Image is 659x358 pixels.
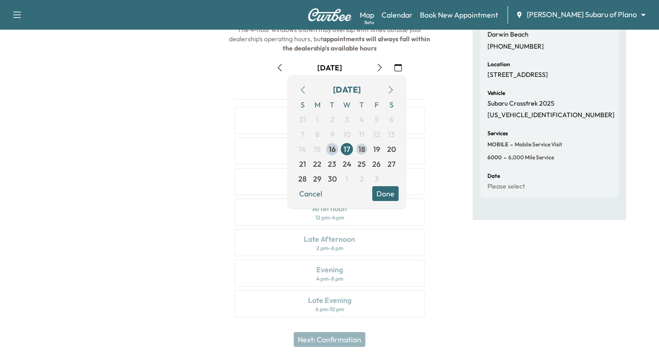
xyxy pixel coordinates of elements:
[329,144,336,155] span: 16
[314,144,321,155] span: 15
[359,114,364,125] span: 4
[295,97,310,112] span: S
[339,97,354,112] span: W
[372,186,399,201] button: Done
[299,144,306,155] span: 14
[487,71,548,79] p: [STREET_ADDRESS]
[487,154,502,161] span: 6000
[487,90,505,96] h6: Vehicle
[299,158,306,170] span: 21
[295,186,326,201] button: Cancel
[502,153,506,162] span: -
[360,9,374,20] a: MapBeta
[315,129,320,140] span: 8
[310,97,325,112] span: M
[384,97,399,112] span: S
[360,173,364,184] span: 2
[487,173,500,179] h6: Date
[388,129,395,140] span: 13
[487,111,615,119] p: [US_VEHICLE_IDENTIFICATION_NUMBER]
[487,62,510,67] h6: Location
[527,9,637,20] span: [PERSON_NAME] Subaru of Plano
[420,9,498,20] a: Book New Appointment
[283,35,431,52] b: appointments will always fall within the dealership's available hours
[375,173,379,184] span: 3
[487,100,554,108] p: Subaru Crosstrek 2025
[333,83,361,96] div: [DATE]
[345,173,348,184] span: 1
[354,97,369,112] span: T
[506,154,554,161] span: 6,000 mile Service
[513,141,562,148] span: Mobile Service Visit
[373,129,380,140] span: 12
[359,129,364,140] span: 11
[508,140,513,149] span: -
[373,144,380,155] span: 19
[330,129,334,140] span: 9
[298,173,307,184] span: 28
[487,141,508,148] span: MOBILE
[487,31,529,39] p: Darwin Beach
[316,114,319,125] span: 1
[343,158,351,170] span: 24
[487,131,508,136] h6: Services
[343,129,351,140] span: 10
[369,97,384,112] span: F
[358,144,365,155] span: 18
[325,97,339,112] span: T
[388,158,395,170] span: 27
[364,19,374,26] div: Beta
[299,114,306,125] span: 31
[487,43,544,51] p: [PHONE_NUMBER]
[308,8,352,21] img: Curbee Logo
[328,158,336,170] span: 23
[387,144,396,155] span: 20
[382,9,413,20] a: Calendar
[375,114,379,125] span: 5
[328,173,337,184] span: 30
[330,114,334,125] span: 2
[313,173,321,184] span: 29
[372,158,381,170] span: 26
[357,158,366,170] span: 25
[344,144,350,155] span: 17
[389,114,394,125] span: 6
[301,129,304,140] span: 7
[317,63,342,73] div: [DATE]
[345,114,349,125] span: 3
[487,182,525,191] p: Please select
[313,158,321,170] span: 22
